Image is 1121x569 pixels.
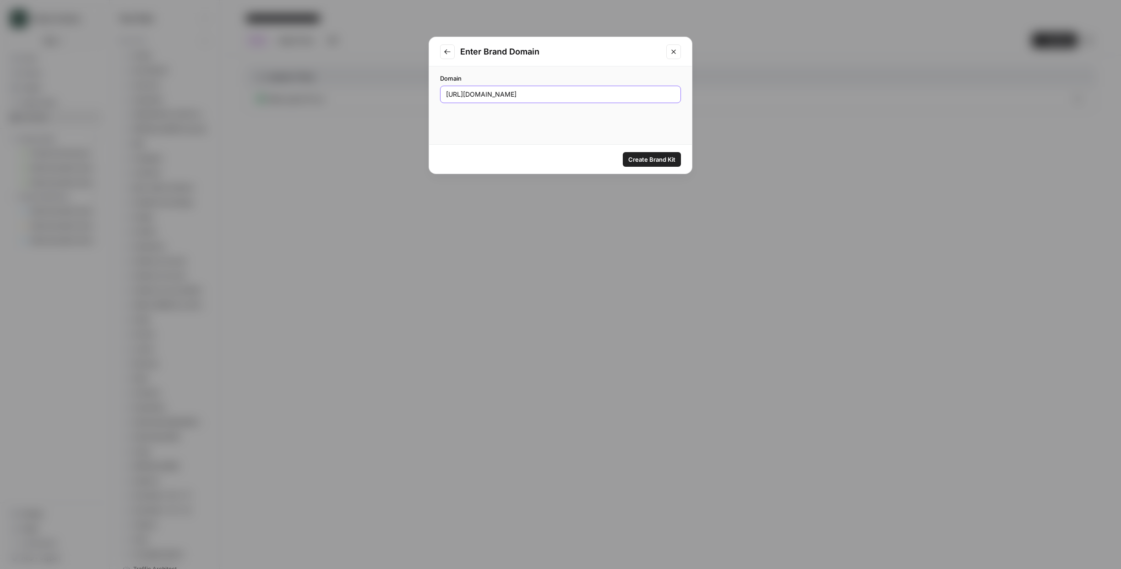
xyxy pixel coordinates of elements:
span: Create Brand Kit [628,155,675,164]
label: Domain [440,74,681,83]
h2: Enter Brand Domain [460,45,661,58]
button: Close modal [666,44,681,59]
button: Create Brand Kit [623,152,681,167]
button: Go to previous step [440,44,455,59]
input: www.example.com [446,90,675,99]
